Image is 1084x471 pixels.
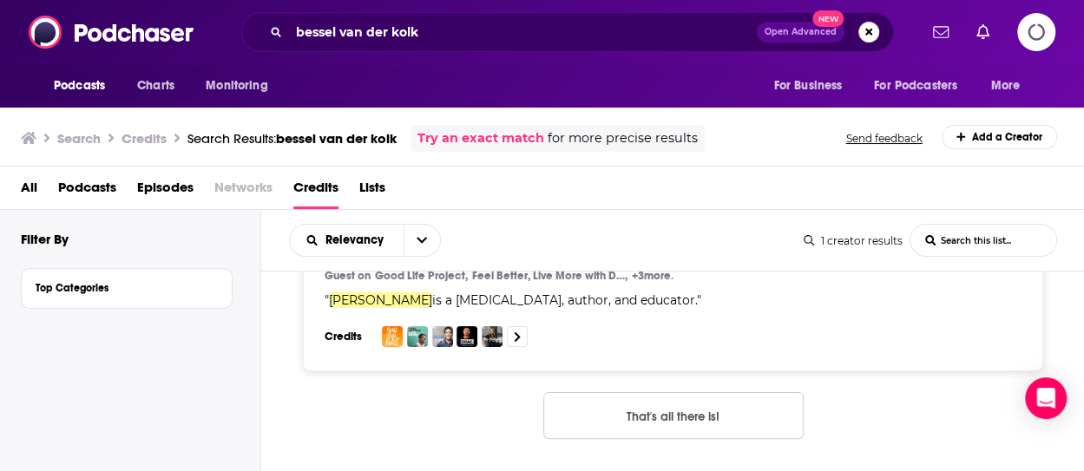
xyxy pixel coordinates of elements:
button: open menu [194,69,290,102]
span: [PERSON_NAME] [329,292,432,308]
span: Charts [137,74,174,98]
span: Logging in [1017,13,1055,51]
input: Search podcasts, credits, & more... [289,18,757,46]
span: Relevancy [325,234,390,246]
a: Add a Creator [942,125,1058,149]
button: Nothing here. [543,392,804,439]
span: Podcasts [54,74,105,98]
a: Lists [359,173,385,209]
button: open menu [979,69,1042,102]
span: for more precise results [548,128,698,148]
img: For The Love With Jen Hatmaker Podcast [482,326,503,347]
a: Feel Better, Live More with Dr Rangan Chatterjee [472,269,627,283]
a: Podcasts [58,173,116,209]
img: Feel Better, Live More with Dr Rangan Chatterjee [407,326,428,347]
span: bessel van der kolk [276,130,397,147]
a: Show notifications dropdown [926,17,956,47]
span: More [991,74,1021,98]
button: open menu [290,234,404,246]
span: " " [325,292,701,308]
h4: Guest on [325,269,371,283]
button: Open AdvancedNew [757,22,844,43]
img: Podchaser - Follow, Share and Rate Podcasts [29,16,195,49]
a: Search Results:bessel van der kolk [187,130,397,147]
a: Credits [293,173,338,209]
a: All [21,173,37,209]
div: Top Categories [36,282,207,294]
span: Open Advanced [765,28,837,36]
a: Good Life Project [375,269,468,283]
h2: Filter By [21,231,69,247]
a: Show notifications dropdown [969,17,996,47]
h4: Good Life Project, [375,269,468,283]
h3: Credits [325,330,368,343]
div: Search podcasts, credits, & more... [241,12,894,52]
span: Networks [214,173,273,209]
span: Monitoring [206,74,267,98]
span: For Podcasters [874,74,957,98]
h3: Credits [122,130,167,147]
button: Send feedback [841,125,928,152]
button: open menu [761,69,864,102]
h2: Choose List sort [289,224,441,257]
span: For Business [773,74,842,98]
img: Chasing Life [432,326,453,347]
img: Good Life Project [382,326,403,347]
span: New [812,10,844,27]
div: Search Results: [187,130,397,147]
img: The Diary Of A CEO with Steven Bartlett [457,326,477,347]
a: +3more. [631,269,673,283]
a: Try an exact match [417,128,544,148]
button: open menu [42,69,128,102]
div: Open Intercom Messenger [1025,377,1067,419]
button: Top Categories [36,276,218,298]
div: 1 creator results [804,234,903,247]
button: open menu [404,225,440,256]
button: open menu [863,69,982,102]
h3: Search [57,130,101,147]
a: Episodes [137,173,194,209]
a: Charts [126,69,185,102]
span: is a [MEDICAL_DATA], author, and educator. [432,292,697,308]
h4: Feel Better, Live More with D…, [472,269,627,283]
